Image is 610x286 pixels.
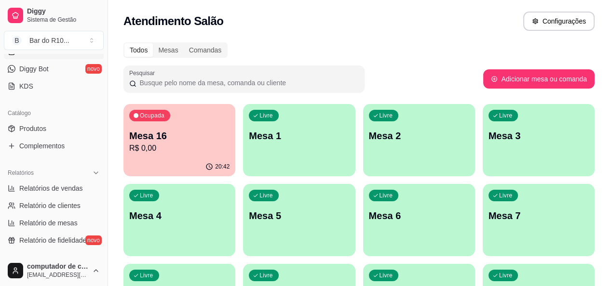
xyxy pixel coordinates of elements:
[483,104,595,176] button: LivreMesa 3
[140,112,164,119] p: Ocupada
[124,43,153,57] div: Todos
[363,184,475,256] button: LivreMesa 6
[129,143,230,154] p: R$ 0,00
[363,104,475,176] button: LivreMesa 2
[19,64,49,74] span: Diggy Bot
[153,43,183,57] div: Mesas
[499,112,513,119] p: Livre
[4,78,104,94] a: KDS
[259,112,273,119] p: Livre
[488,129,589,143] p: Mesa 3
[4,31,104,50] button: Select a team
[129,209,230,222] p: Mesa 4
[499,272,513,279] p: Livre
[249,209,349,222] p: Mesa 5
[4,215,104,231] a: Relatório de mesas
[19,124,46,133] span: Produtos
[483,184,595,256] button: LivreMesa 7
[27,262,88,271] span: computador de caixa
[8,169,34,177] span: Relatórios
[369,209,469,222] p: Mesa 6
[243,184,355,256] button: LivreMesa 5
[123,104,235,176] button: OcupadaMesa 16R$ 0,0020:42
[523,12,595,31] button: Configurações
[499,192,513,199] p: Livre
[140,192,153,199] p: Livre
[259,272,273,279] p: Livre
[243,104,355,176] button: LivreMesa 1
[123,13,223,29] h2: Atendimento Salão
[259,192,273,199] p: Livre
[19,235,86,245] span: Relatório de fidelidade
[27,16,100,24] span: Sistema de Gestão
[29,36,69,45] div: Bar do R10 ...
[4,105,104,121] div: Catálogo
[129,129,230,143] p: Mesa 16
[4,4,104,27] a: DiggySistema de Gestão
[488,209,589,222] p: Mesa 7
[4,233,104,248] a: Relatório de fidelidadenovo
[369,129,469,143] p: Mesa 2
[4,181,104,196] a: Relatórios de vendas
[19,183,83,193] span: Relatórios de vendas
[184,43,227,57] div: Comandas
[19,201,81,210] span: Relatório de clientes
[4,121,104,136] a: Produtos
[249,129,349,143] p: Mesa 1
[123,184,235,256] button: LivreMesa 4
[4,259,104,282] button: computador de caixa[EMAIL_ADDRESS][DOMAIN_NAME]
[27,7,100,16] span: Diggy
[136,78,359,88] input: Pesquisar
[19,218,78,228] span: Relatório de mesas
[380,272,393,279] p: Livre
[4,198,104,213] a: Relatório de clientes
[12,36,22,45] span: B
[380,112,393,119] p: Livre
[140,272,153,279] p: Livre
[4,138,104,154] a: Complementos
[483,69,595,89] button: Adicionar mesa ou comanda
[380,192,393,199] p: Livre
[27,271,88,279] span: [EMAIL_ADDRESS][DOMAIN_NAME]
[4,61,104,77] a: Diggy Botnovo
[19,81,33,91] span: KDS
[19,141,65,151] span: Complementos
[129,69,158,77] label: Pesquisar
[215,163,230,170] p: 20:42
